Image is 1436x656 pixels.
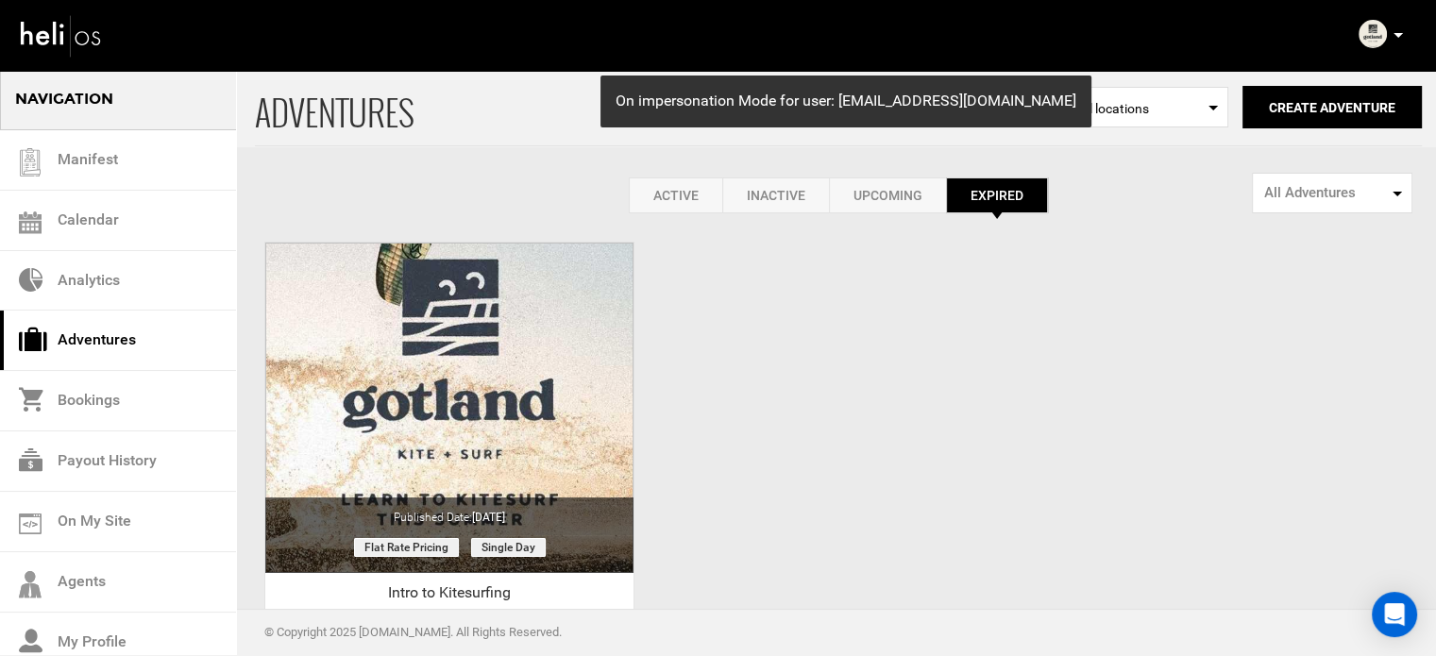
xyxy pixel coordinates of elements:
[471,538,546,557] span: Single day
[946,177,1048,213] a: Expired
[1068,87,1228,127] span: Select box activate
[472,511,505,524] span: [DATE]
[1359,20,1387,48] img: 7f7323330d93bcec52da60f6ec3f67b9.png
[16,148,44,177] img: guest-list.svg
[19,513,42,534] img: on_my_site.svg
[19,10,104,60] img: heli-logo
[1242,86,1422,128] button: Create Adventure
[1264,183,1388,203] span: All Adventures
[265,582,634,611] div: Intro to Kitesurfing
[1252,173,1412,213] button: All Adventures
[829,177,946,213] a: Upcoming
[354,538,459,557] span: Flat Rate Pricing
[19,211,42,234] img: calendar.svg
[600,76,1091,127] div: On impersonation Mode for user: [EMAIL_ADDRESS][DOMAIN_NAME]
[265,497,634,526] div: Published Date:
[19,571,42,598] img: agents-icon.svg
[629,177,722,213] a: Active
[1372,592,1417,637] div: Open Intercom Messenger
[1078,99,1218,118] span: All locations
[722,177,829,213] a: Inactive
[255,69,1068,145] span: ADVENTURES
